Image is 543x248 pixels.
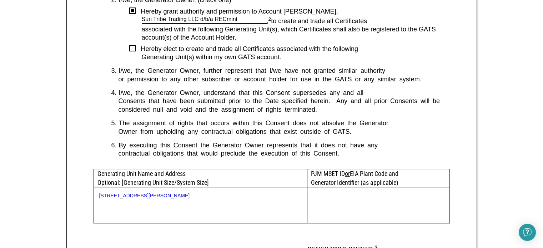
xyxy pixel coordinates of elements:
[99,193,302,199] div: [STREET_ADDRESS][PERSON_NAME]
[119,141,450,150] div: By executing this Consent the Generator Owner represents that it does not have any
[119,67,450,75] div: I/we, the Generator Owner, further represent that I/we have not granted similar authority
[142,16,238,23] div: Sun Tribe Trading LLC d/b/a RECmint
[307,169,449,187] div: PJM MSET ID EIA Plant Code and Generator Identifier (as applicable)
[119,89,450,97] div: I/we, the Generator Owner, understand that this Consent supersedes any and all
[136,45,450,53] div: Hereby elect to create and trade all Certificates associated with the following
[111,141,117,150] div: 6.
[519,224,536,241] div: Open Intercom Messenger
[111,97,450,114] div: Consents that have been submitted prior to the Date specified herein. Any and all prior Consents ...
[111,150,450,158] div: contractual obligations that would preclude the execution of this Consent.
[142,53,450,61] div: Generating Unit(s) within my own GATS account.
[111,75,450,83] div: or permission to any other subscriber or account holder for use in the GATS or any similar system.
[111,67,117,75] div: 3.
[94,169,307,187] div: Generating Unit Name and Address Optional: [Generating Unit Size/System Size]
[111,128,450,136] div: Owner from upholding any contractual obligations that exist outside of GATS.
[111,89,117,97] div: 4.
[111,119,117,127] div: 5.
[267,17,271,25] div: ,
[268,16,271,22] sup: 2
[142,25,450,42] div: associated with the following Generating Unit(s), which Certificates shall also be registered to ...
[119,119,450,127] div: The assignment of rights that occurs within this Consent does not absolve the Generator
[345,170,350,177] u: or
[136,7,450,16] div: Hereby grant authority and permission to Account [PERSON_NAME],
[271,17,449,25] div: to create and trade all Certificates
